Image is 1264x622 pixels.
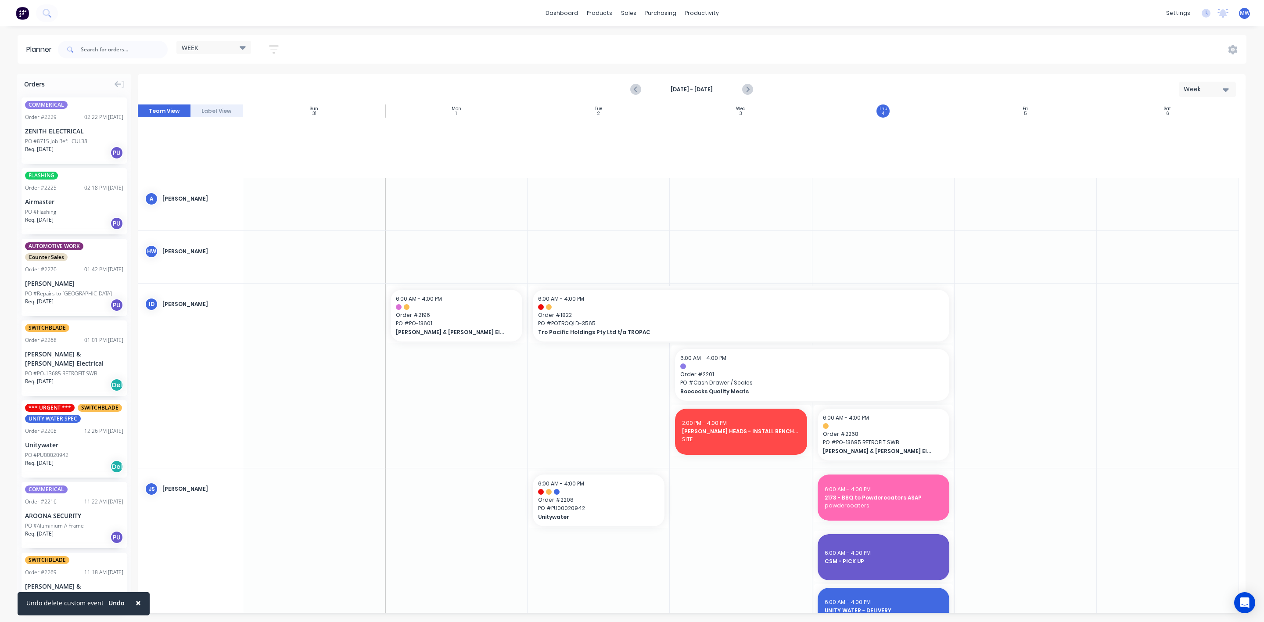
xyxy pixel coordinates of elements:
div: Fri [1023,106,1028,111]
div: 02:18 PM [DATE] [84,184,123,192]
div: [PERSON_NAME] [162,195,236,203]
div: Tue [595,106,602,111]
div: sales [617,7,641,20]
span: Req. [DATE] [25,145,54,153]
div: Airmaster [25,197,123,206]
span: Req. [DATE] [25,530,54,538]
span: Boococks Quality Meats [680,388,917,395]
span: × [136,597,141,609]
div: Wed [736,106,746,111]
span: PO # PO-13685 RETROFIT SWB [823,439,944,446]
span: Req. [DATE] [25,459,54,467]
div: Planner [26,44,56,55]
span: COMMERICAL [25,101,68,109]
a: dashboard [541,7,582,20]
span: 6:00 AM - 4:00 PM [825,549,871,557]
button: Label View [190,104,243,118]
span: UNITY WATER - DELIVERY [825,607,942,615]
div: PU [110,217,123,230]
div: Order # 2268 [25,336,57,344]
div: PO #8715 Job Ref:- CUL38 [25,137,87,145]
div: 01:01 PM [DATE] [84,336,123,344]
input: Search for orders... [81,41,168,58]
div: Open Intercom Messenger [1234,592,1255,613]
div: 4 [882,111,884,116]
div: Order # 2216 [25,498,57,506]
div: 12:26 PM [DATE] [84,427,123,435]
span: powdercoaters [825,502,942,510]
div: PU [110,146,123,159]
div: PO #Repairs to [GEOGRAPHIC_DATA] [25,290,112,298]
div: 01:42 PM [DATE] [84,266,123,273]
span: Unitywater [538,513,647,521]
span: FLASHING [25,172,58,180]
div: Order # 2229 [25,113,57,121]
span: Order # 1822 [538,311,944,319]
div: Order # 2269 [25,568,57,576]
span: Orders [24,79,45,89]
div: Sun [310,106,318,111]
span: Req. [DATE] [25,298,54,306]
div: A [145,192,158,205]
div: 02:22 PM [DATE] [84,113,123,121]
span: PO # Cash Drawer / Scales [680,379,944,387]
div: [PERSON_NAME] [162,248,236,255]
div: HW [145,245,158,258]
span: Counter Sales [25,253,68,261]
div: [PERSON_NAME] & [PERSON_NAME] Electrical [25,582,123,600]
span: 2173 - BBQ to Powdercoaters ASAP [825,494,942,502]
div: Week [1184,85,1224,94]
div: 3 [739,111,742,116]
div: [PERSON_NAME] [162,300,236,308]
span: 2:00 PM - 4:00 PM [682,419,727,427]
div: Thu [879,106,887,111]
span: SWITCHBLADE [78,404,122,412]
button: Week [1179,82,1236,97]
div: [PERSON_NAME] [25,279,123,288]
div: 5 [1024,111,1027,116]
div: PU [110,298,123,312]
span: Order # 2201 [680,370,944,378]
div: JS [145,482,158,496]
span: WEEK [182,43,198,52]
div: [PERSON_NAME] [162,485,236,493]
button: Undo [104,597,129,610]
span: SWITCHBLADE [25,324,69,332]
button: Close [127,592,150,613]
span: 6:00 AM - 4:00 PM [538,295,584,302]
div: Del [110,460,123,473]
div: PO #PU00020942 [25,451,68,459]
div: Undo delete custom event [26,598,104,608]
div: 11:22 AM [DATE] [84,498,123,506]
span: MW [1240,9,1250,17]
div: ID [145,298,158,311]
span: Order # 2268 [823,430,944,438]
span: COMMERICAL [25,485,68,493]
div: 11:18 AM [DATE] [84,568,123,576]
span: Tro Pacific Holdings Pty Ltd t/a TROPAC [538,328,903,336]
span: Order # 2196 [396,311,517,319]
span: PO # PO-13601 [396,320,517,327]
div: ZENITH ELECTRICAL [25,126,123,136]
div: Order # 2225 [25,184,57,192]
div: 31 [312,111,316,116]
span: Req. [DATE] [25,378,54,385]
div: Mon [452,106,461,111]
div: AROONA SECURITY [25,511,123,520]
div: PO #Aluminium A Frame [25,522,84,530]
span: SITE [682,435,800,443]
span: UNITY WATER SPEC [25,415,81,423]
div: Order # 2208 [25,427,57,435]
div: purchasing [641,7,681,20]
div: PO #Flashing [25,208,56,216]
span: Req. [DATE] [25,216,54,224]
span: 6:00 AM - 4:00 PM [538,480,584,487]
span: [PERSON_NAME] & [PERSON_NAME] Electrical [396,328,505,336]
div: 6 [1166,111,1169,116]
span: 6:00 AM - 4:00 PM [825,598,871,606]
div: products [582,7,617,20]
span: 6:00 AM - 4:00 PM [680,354,726,362]
button: Team View [138,104,190,118]
span: 6:00 AM - 4:00 PM [396,295,442,302]
span: SWITCHBLADE [25,556,69,564]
